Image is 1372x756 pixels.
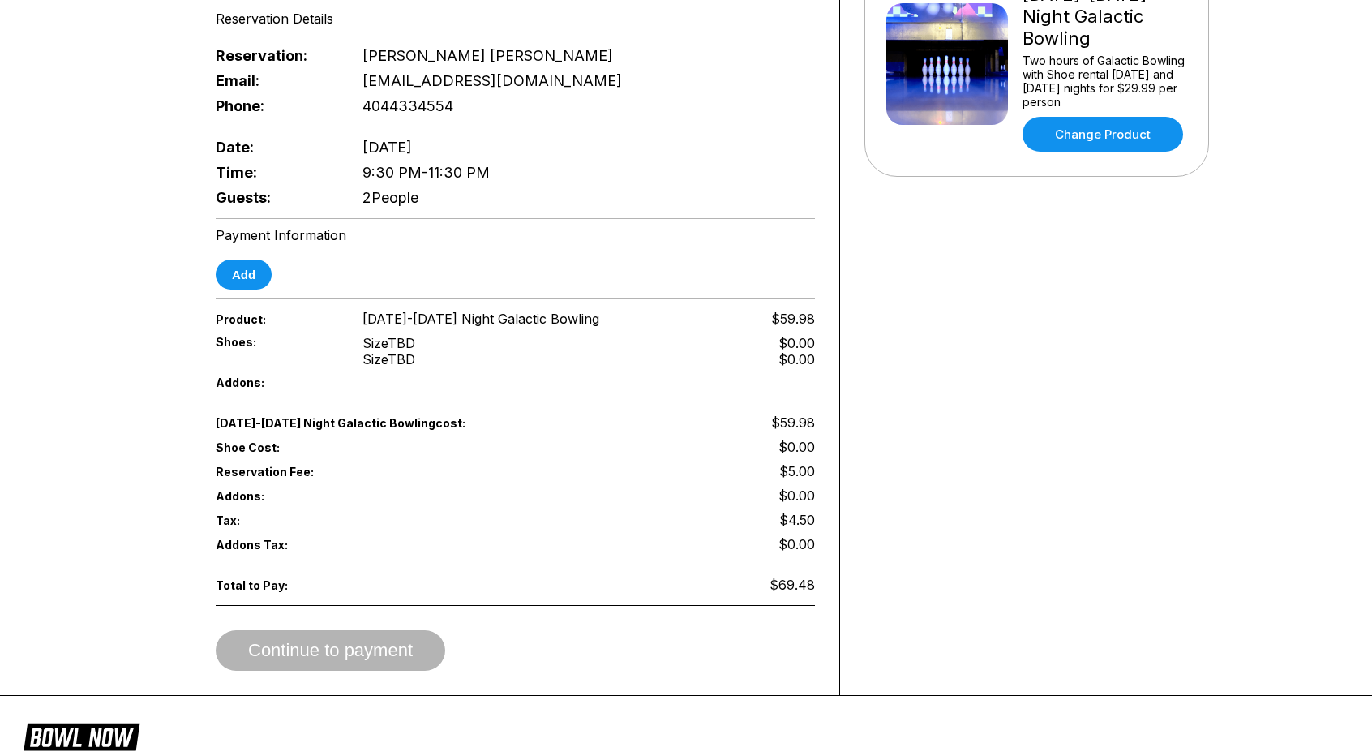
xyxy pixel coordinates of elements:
[1023,117,1183,152] a: Change Product
[362,72,622,89] span: [EMAIL_ADDRESS][DOMAIN_NAME]
[216,416,516,430] span: [DATE]-[DATE] Night Galactic Bowling cost:
[362,335,415,351] div: Size TBD
[216,312,336,326] span: Product:
[216,47,336,64] span: Reservation:
[216,260,272,290] button: Add
[362,139,412,156] span: [DATE]
[216,72,336,89] span: Email:
[216,164,336,181] span: Time:
[362,351,415,367] div: Size TBD
[770,577,815,593] span: $69.48
[778,335,815,351] div: $0.00
[362,311,599,327] span: [DATE]-[DATE] Night Galactic Bowling
[779,512,815,528] span: $4.50
[362,97,453,114] span: 4044334554
[216,513,336,527] span: Tax:
[1023,54,1187,109] div: Two hours of Galactic Bowling with Shoe rental [DATE] and [DATE] nights for $29.99 per person
[362,189,418,206] span: 2 People
[216,97,336,114] span: Phone:
[216,139,336,156] span: Date:
[216,11,815,27] div: Reservation Details
[771,415,815,431] span: $59.98
[216,376,336,389] span: Addons:
[216,189,336,206] span: Guests:
[778,536,815,552] span: $0.00
[216,538,336,552] span: Addons Tax:
[216,440,336,454] span: Shoe Cost:
[216,578,336,592] span: Total to Pay:
[778,439,815,455] span: $0.00
[771,311,815,327] span: $59.98
[779,463,815,479] span: $5.00
[778,351,815,367] div: $0.00
[362,47,613,64] span: [PERSON_NAME] [PERSON_NAME]
[886,3,1008,125] img: Friday-Saturday Night Galactic Bowling
[362,164,490,181] span: 9:30 PM - 11:30 PM
[216,227,815,243] div: Payment Information
[216,489,336,503] span: Addons:
[216,335,336,349] span: Shoes:
[216,465,516,479] span: Reservation Fee:
[778,488,815,504] span: $0.00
